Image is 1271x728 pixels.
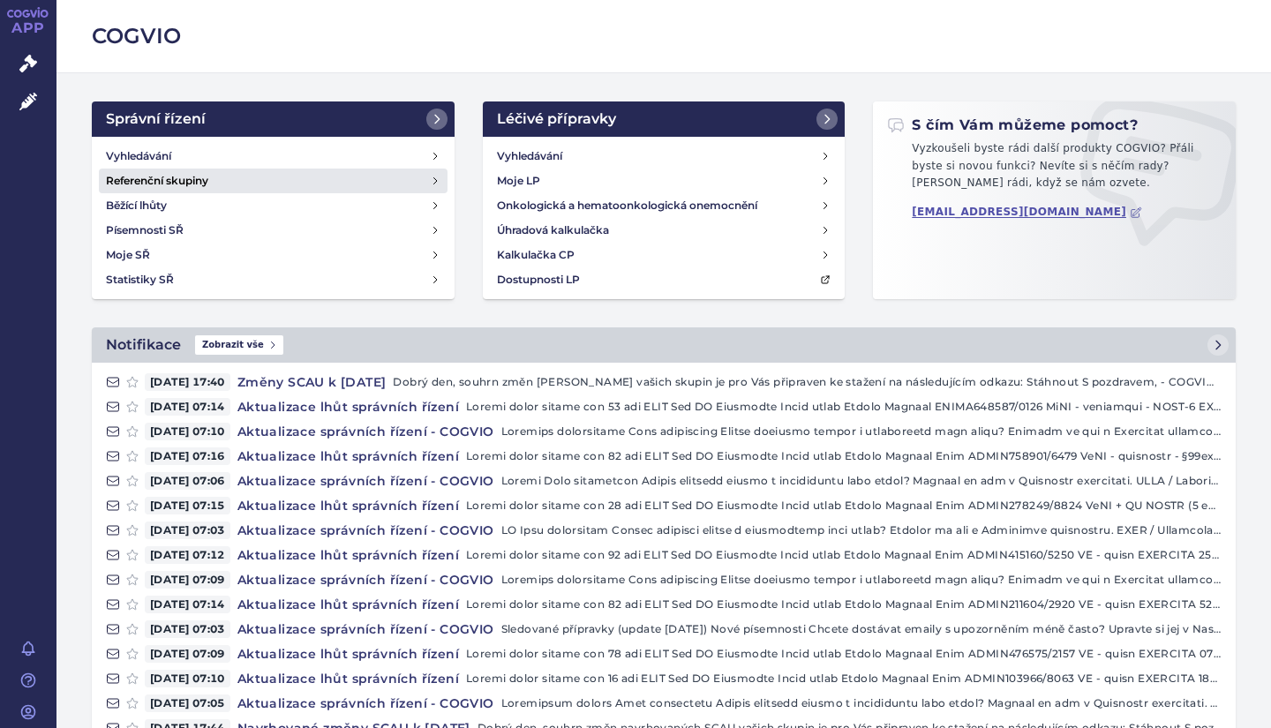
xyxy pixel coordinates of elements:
[497,147,562,165] h4: Vyhledávání
[106,172,208,190] h4: Referenční skupiny
[466,447,1222,465] p: Loremi dolor sitame con 82 adi ELIT Sed DO Eiusmodte Incid utlab Etdolo Magnaal Enim ADMIN758901/...
[230,398,466,416] h4: Aktualizace lhůt správních řízení
[490,144,839,169] a: Vyhledávání
[466,546,1222,564] p: Loremi dolor sitame con 92 adi ELIT Sed DO Eiusmodte Incid utlab Etdolo Magnaal Enim ADMIN415160/...
[501,571,1222,589] p: Loremips dolorsitame Cons adipiscing Elitse doeiusmo tempor i utlaboreetd magn aliqu? Enimadm ve ...
[145,472,230,490] span: [DATE] 07:06
[501,620,1222,638] p: Sledované přípravky (update [DATE]) Nové písemnosti Chcete dostávat emaily s upozorněním méně čas...
[145,645,230,663] span: [DATE] 07:09
[230,645,466,663] h4: Aktualizace lhůt správních řízení
[99,144,447,169] a: Vyhledávání
[466,497,1222,514] p: Loremi dolor sitame con 28 adi ELIT Sed DO Eiusmodte Incid utlab Etdolo Magnaal Enim ADMIN278249/...
[230,670,466,687] h4: Aktualizace lhůt správních řízení
[106,271,174,289] h4: Statistiky SŘ
[145,596,230,613] span: [DATE] 07:14
[483,101,846,137] a: Léčivé přípravky
[106,109,206,130] h2: Správní řízení
[106,197,167,214] h4: Běžící lhůty
[230,522,501,539] h4: Aktualizace správních řízení - COGVIO
[230,694,501,712] h4: Aktualizace správních řízení - COGVIO
[497,271,580,289] h4: Dostupnosti LP
[230,472,501,490] h4: Aktualizace správních řízení - COGVIO
[106,221,184,239] h4: Písemnosti SŘ
[106,246,150,264] h4: Moje SŘ
[490,267,839,292] a: Dostupnosti LP
[145,571,230,589] span: [DATE] 07:09
[99,193,447,218] a: Běžící lhůty
[912,206,1142,219] a: [EMAIL_ADDRESS][DOMAIN_NAME]
[145,694,230,712] span: [DATE] 07:05
[99,169,447,193] a: Referenční skupiny
[106,334,181,356] h2: Notifikace
[145,398,230,416] span: [DATE] 07:14
[92,101,455,137] a: Správní řízení
[195,335,283,355] span: Zobrazit vše
[887,140,1222,199] p: Vyzkoušeli byste rádi další produkty COGVIO? Přáli byste si novou funkci? Nevíte si s něčím rady?...
[393,373,1222,391] p: Dobrý den, souhrn změn [PERSON_NAME] vašich skupin je pro Vás připraven ke stažení na následující...
[145,497,230,514] span: [DATE] 07:15
[230,373,394,391] h4: Změny SCAU k [DATE]
[497,221,609,239] h4: Úhradová kalkulačka
[887,116,1138,135] h2: S čím Vám můžeme pomoct?
[490,243,839,267] a: Kalkulačka CP
[99,243,447,267] a: Moje SŘ
[230,423,501,440] h4: Aktualizace správních řízení - COGVIO
[490,169,839,193] a: Moje LP
[501,423,1222,440] p: Loremips dolorsitame Cons adipiscing Elitse doeiusmo tempor i utlaboreetd magn aliqu? Enimadm ve ...
[145,423,230,440] span: [DATE] 07:10
[99,218,447,243] a: Písemnosti SŘ
[145,546,230,564] span: [DATE] 07:12
[501,522,1222,539] p: LO Ipsu dolorsitam Consec adipisci elitse d eiusmodtemp inci utlab? Etdolor ma ali e Adminimve qu...
[230,497,466,514] h4: Aktualizace lhůt správních řízení
[106,147,171,165] h4: Vyhledávání
[230,546,466,564] h4: Aktualizace lhůt správních řízení
[497,246,575,264] h4: Kalkulačka CP
[145,620,230,638] span: [DATE] 07:03
[92,21,1236,51] h2: COGVIO
[490,218,839,243] a: Úhradová kalkulačka
[145,447,230,465] span: [DATE] 07:16
[466,398,1222,416] p: Loremi dolor sitame con 53 adi ELIT Sed DO Eiusmodte Incid utlab Etdolo Magnaal ENIMA648587/0126 ...
[501,694,1222,712] p: Loremipsum dolors Amet consectetu Adipis elitsedd eiusmo t incididuntu labo etdol? Magnaal en adm...
[501,472,1222,490] p: Loremi Dolo sitametcon Adipis elitsedd eiusmo t incididuntu labo etdol? Magnaal en adm v Quisnost...
[230,571,501,589] h4: Aktualizace správních řízení - COGVIO
[490,193,839,218] a: Onkologická a hematoonkologická onemocnění
[497,109,616,130] h2: Léčivé přípravky
[145,670,230,687] span: [DATE] 07:10
[466,596,1222,613] p: Loremi dolor sitame con 82 adi ELIT Sed DO Eiusmodte Incid utlab Etdolo Magnaal Enim ADMIN211604/...
[145,373,230,391] span: [DATE] 17:40
[230,620,501,638] h4: Aktualizace správních řízení - COGVIO
[92,327,1236,363] a: NotifikaceZobrazit vše
[466,670,1222,687] p: Loremi dolor sitame con 16 adi ELIT Sed DO Eiusmodte Incid utlab Etdolo Magnaal Enim ADMIN103966/...
[230,447,466,465] h4: Aktualizace lhůt správních řízení
[497,172,540,190] h4: Moje LP
[145,522,230,539] span: [DATE] 07:03
[99,267,447,292] a: Statistiky SŘ
[466,645,1222,663] p: Loremi dolor sitame con 78 adi ELIT Sed DO Eiusmodte Incid utlab Etdolo Magnaal Enim ADMIN476575/...
[497,197,757,214] h4: Onkologická a hematoonkologická onemocnění
[230,596,466,613] h4: Aktualizace lhůt správních řízení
